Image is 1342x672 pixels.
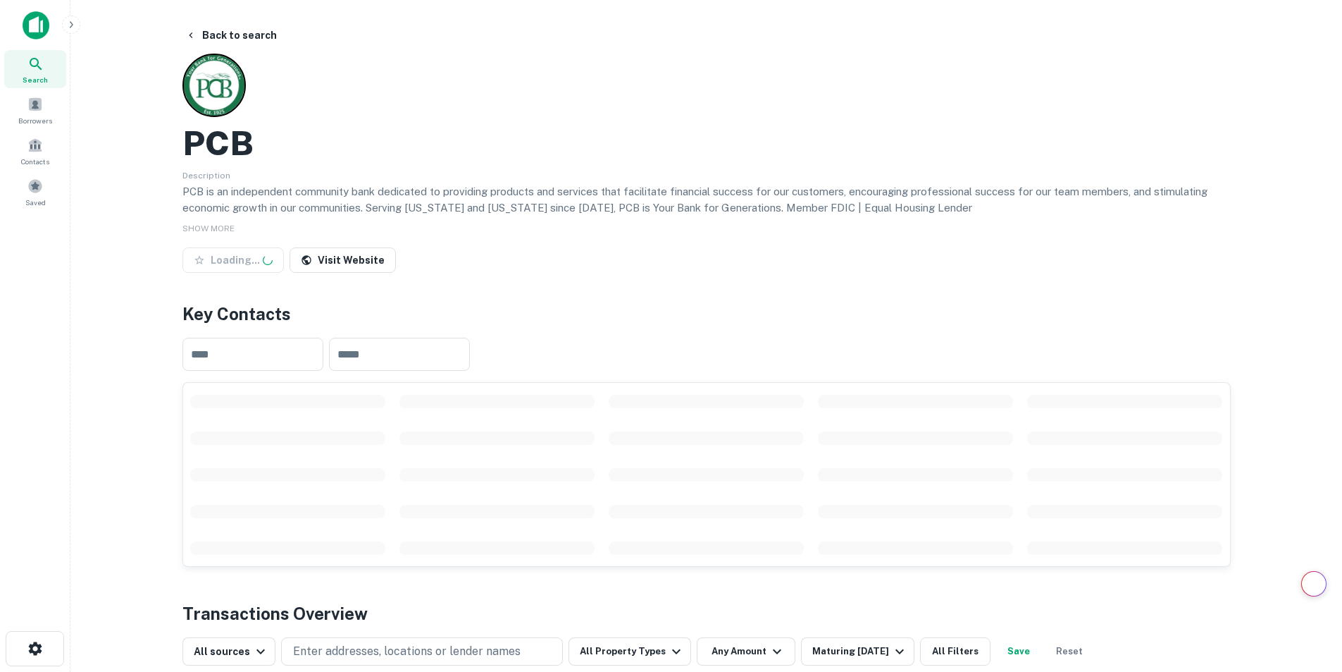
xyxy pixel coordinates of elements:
[21,156,49,167] span: Contacts
[293,643,521,660] p: Enter addresses, locations or lender names
[812,643,908,660] div: Maturing [DATE]
[996,637,1041,666] button: Save your search to get updates of matches that match your search criteria.
[23,11,49,39] img: capitalize-icon.png
[180,23,282,48] button: Back to search
[182,224,235,233] span: SHOW MORE
[4,91,66,129] a: Borrowers
[25,197,46,208] span: Saved
[23,74,48,85] span: Search
[1047,637,1092,666] button: Reset
[801,637,914,666] button: Maturing [DATE]
[182,183,1231,216] p: PCB is an independent community bank dedicated to providing products and services that facilitate...
[697,637,795,666] button: Any Amount
[4,50,66,88] a: Search
[182,123,254,164] h2: PCB
[920,637,990,666] button: All Filters
[290,248,396,273] a: Visit Website
[281,637,563,666] button: Enter addresses, locations or lender names
[569,637,691,666] button: All Property Types
[18,115,52,126] span: Borrowers
[182,171,230,181] span: Description
[182,601,368,626] h4: Transactions Overview
[4,132,66,170] a: Contacts
[182,637,275,666] button: All sources
[183,383,1230,566] div: scrollable content
[1272,559,1342,627] iframe: Chat Widget
[4,173,66,211] a: Saved
[194,643,269,660] div: All sources
[182,301,1231,326] h4: Key Contacts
